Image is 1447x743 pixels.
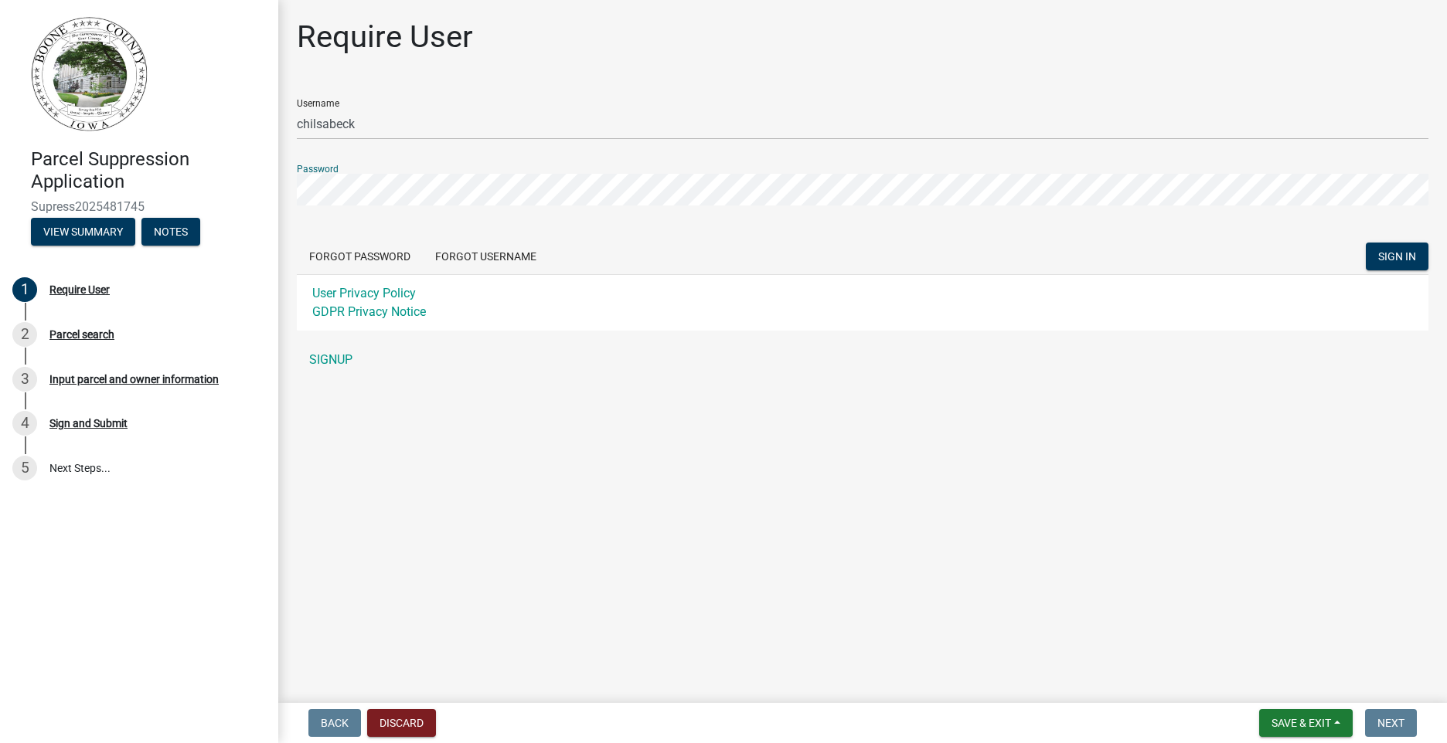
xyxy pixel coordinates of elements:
[367,709,436,737] button: Discard
[12,322,37,347] div: 2
[297,243,423,270] button: Forgot Password
[1259,709,1353,737] button: Save & Exit
[31,218,135,246] button: View Summary
[12,411,37,436] div: 4
[49,284,110,295] div: Require User
[31,16,148,132] img: Boone County, Iowa
[1366,243,1428,270] button: SIGN IN
[297,344,1428,375] a: SIGNUP
[12,367,37,392] div: 3
[31,226,135,239] wm-modal-confirm: Summary
[141,218,200,246] button: Notes
[31,199,247,214] span: Supress2025481745
[423,243,549,270] button: Forgot Username
[49,374,219,385] div: Input parcel and owner information
[12,277,37,302] div: 1
[1272,717,1331,729] span: Save & Exit
[31,148,266,193] h4: Parcel Suppression Application
[49,329,114,340] div: Parcel search
[1378,250,1416,263] span: SIGN IN
[312,304,426,319] a: GDPR Privacy Notice
[1377,717,1404,729] span: Next
[12,456,37,480] div: 5
[49,418,128,429] div: Sign and Submit
[312,286,416,300] a: User Privacy Policy
[1365,709,1417,737] button: Next
[297,19,473,56] h1: Require User
[141,226,200,239] wm-modal-confirm: Notes
[308,709,361,737] button: Back
[321,717,349,729] span: Back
